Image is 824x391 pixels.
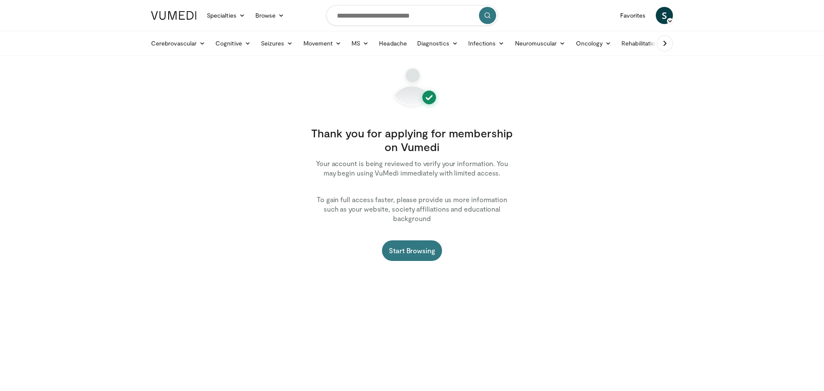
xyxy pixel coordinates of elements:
a: Cerebrovascular [146,35,210,52]
a: Oncology [571,35,617,52]
a: Headache [374,35,412,52]
a: Start Browsing [382,240,442,261]
img: VuMedi Logo [151,11,197,20]
a: Specialties [202,7,250,24]
p: To gain full access faster, please provide us more information such as your website, society affi... [309,195,515,223]
a: Infections [463,35,510,52]
a: Cognitive [210,35,256,52]
a: Favorites [615,7,651,24]
img: User registration completed [378,66,446,109]
a: Neuromuscular [510,35,571,52]
a: Seizures [256,35,298,52]
a: MS [346,35,374,52]
a: Rehabilitation [616,35,663,52]
p: Your account is being reviewed to verify your information. You may begin using VuMedi immediately... [309,159,515,178]
a: Browse [250,7,290,24]
a: S [656,7,673,24]
input: Search topics, interventions [326,5,498,26]
h3: Thank you for applying for membership on Vumedi [309,126,515,154]
a: Movement [298,35,347,52]
a: Diagnostics [412,35,463,52]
